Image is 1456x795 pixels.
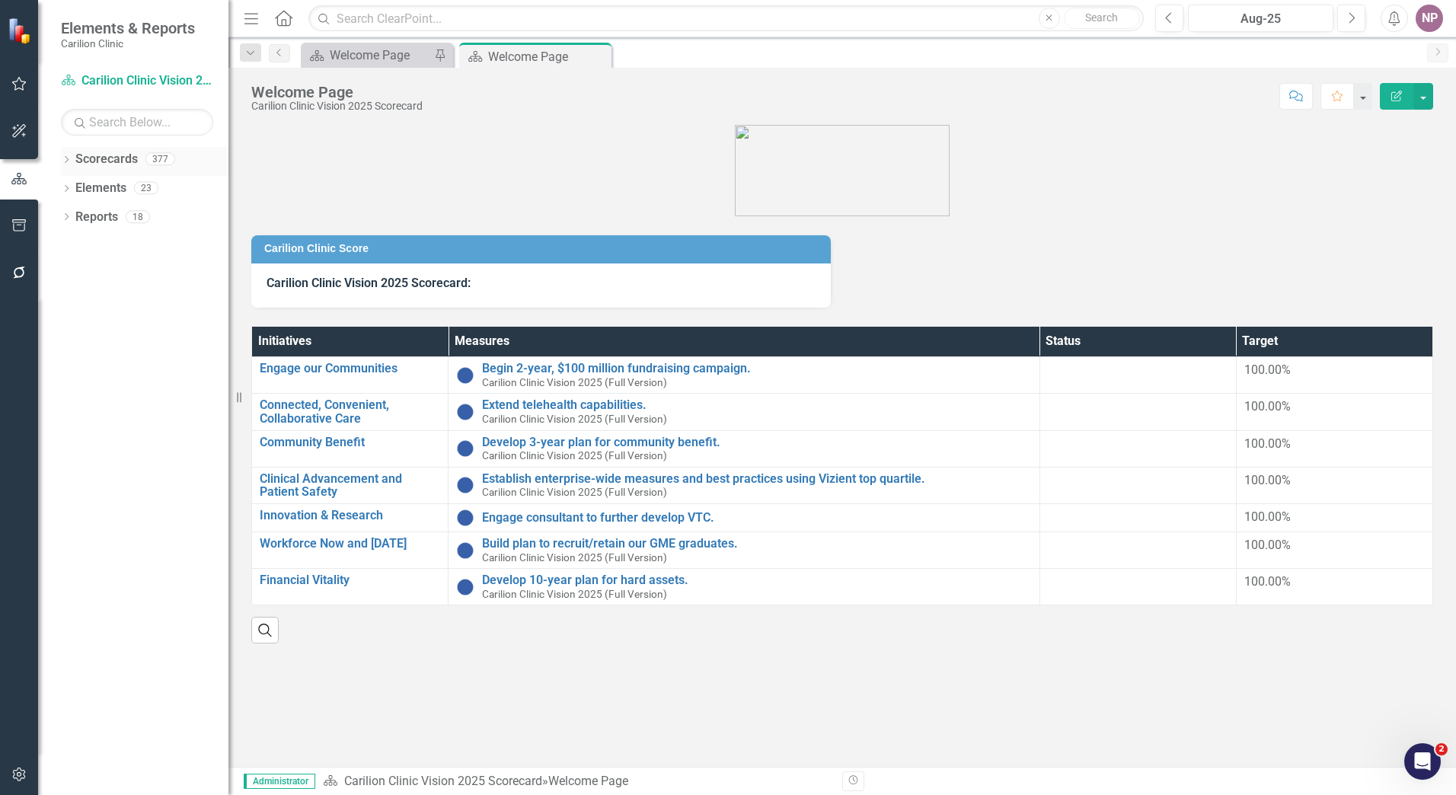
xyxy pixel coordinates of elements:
[308,5,1144,32] input: Search ClearPoint...
[482,588,667,600] span: Carilion Clinic Vision 2025 (Full Version)
[145,153,175,166] div: 377
[1085,11,1118,24] span: Search
[323,773,831,790] div: »
[252,532,449,568] td: Double-Click to Edit Right Click for Context Menu
[449,569,1040,605] td: Double-Click to Edit Right Click for Context Menu
[482,362,1032,375] a: Begin 2-year, $100 million fundraising campaign.
[8,18,34,44] img: ClearPoint Strategy
[330,46,430,65] div: Welcome Page
[449,430,1040,467] td: Double-Click to Edit Right Click for Context Menu
[1244,574,1291,589] span: 100.00%
[456,476,474,494] img: No Information
[260,573,440,587] a: Financial Vitality
[252,503,449,532] td: Double-Click to Edit Right Click for Context Menu
[305,46,430,65] a: Welcome Page
[267,276,471,290] strong: Carilion Clinic Vision 2025 Scorecard:
[1244,362,1291,377] span: 100.00%
[449,467,1040,503] td: Double-Click to Edit Right Click for Context Menu
[1416,5,1443,32] button: NP
[61,19,195,37] span: Elements & Reports
[456,578,474,596] img: No Information
[244,774,315,789] span: Administrator
[1404,743,1441,780] iframe: Intercom live chat
[1244,473,1291,487] span: 100.00%
[1193,10,1328,28] div: Aug-25
[264,243,823,254] h3: Carilion Clinic Score
[260,398,440,425] a: Connected, Convenient, Collaborative Care
[252,357,449,394] td: Double-Click to Edit Right Click for Context Menu
[61,109,213,136] input: Search Below...
[456,509,474,527] img: No Information
[260,362,440,375] a: Engage our Communities
[251,84,423,101] div: Welcome Page
[488,47,608,66] div: Welcome Page
[252,430,449,467] td: Double-Click to Edit Right Click for Context Menu
[482,551,667,564] span: Carilion Clinic Vision 2025 (Full Version)
[449,394,1040,430] td: Double-Click to Edit Right Click for Context Menu
[252,467,449,503] td: Double-Click to Edit Right Click for Context Menu
[482,376,667,388] span: Carilion Clinic Vision 2025 (Full Version)
[252,394,449,430] td: Double-Click to Edit Right Click for Context Menu
[456,403,474,421] img: No Information
[482,511,1032,525] a: Engage consultant to further develop VTC.
[482,486,667,498] span: Carilion Clinic Vision 2025 (Full Version)
[482,472,1032,486] a: Establish enterprise-wide measures and best practices using Vizient top quartile.
[1244,538,1291,552] span: 100.00%
[456,366,474,385] img: No Information
[482,413,667,425] span: Carilion Clinic Vision 2025 (Full Version)
[1244,436,1291,451] span: 100.00%
[260,537,440,551] a: Workforce Now and [DATE]
[75,180,126,197] a: Elements
[482,573,1032,587] a: Develop 10-year plan for hard assets.
[251,101,423,112] div: Carilion Clinic Vision 2025 Scorecard
[260,472,440,499] a: Clinical Advancement and Patient Safety
[449,503,1040,532] td: Double-Click to Edit Right Click for Context Menu
[482,436,1032,449] a: Develop 3-year plan for community benefit.
[134,182,158,195] div: 23
[1244,399,1291,413] span: 100.00%
[482,449,667,461] span: Carilion Clinic Vision 2025 (Full Version)
[61,72,213,90] a: Carilion Clinic Vision 2025 Scorecard
[260,436,440,449] a: Community Benefit
[260,509,440,522] a: Innovation & Research
[126,210,150,223] div: 18
[482,537,1032,551] a: Build plan to recruit/retain our GME graduates.
[482,398,1032,412] a: Extend telehealth capabilities.
[1188,5,1333,32] button: Aug-25
[75,151,138,168] a: Scorecards
[449,532,1040,568] td: Double-Click to Edit Right Click for Context Menu
[456,541,474,560] img: No Information
[1244,509,1291,524] span: 100.00%
[456,439,474,458] img: No Information
[344,774,542,788] a: Carilion Clinic Vision 2025 Scorecard
[75,209,118,226] a: Reports
[735,125,950,216] img: carilion%20clinic%20logo%202.0.png
[252,569,449,605] td: Double-Click to Edit Right Click for Context Menu
[1064,8,1140,29] button: Search
[1435,743,1448,755] span: 2
[548,774,628,788] div: Welcome Page
[61,37,195,49] small: Carilion Clinic
[449,357,1040,394] td: Double-Click to Edit Right Click for Context Menu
